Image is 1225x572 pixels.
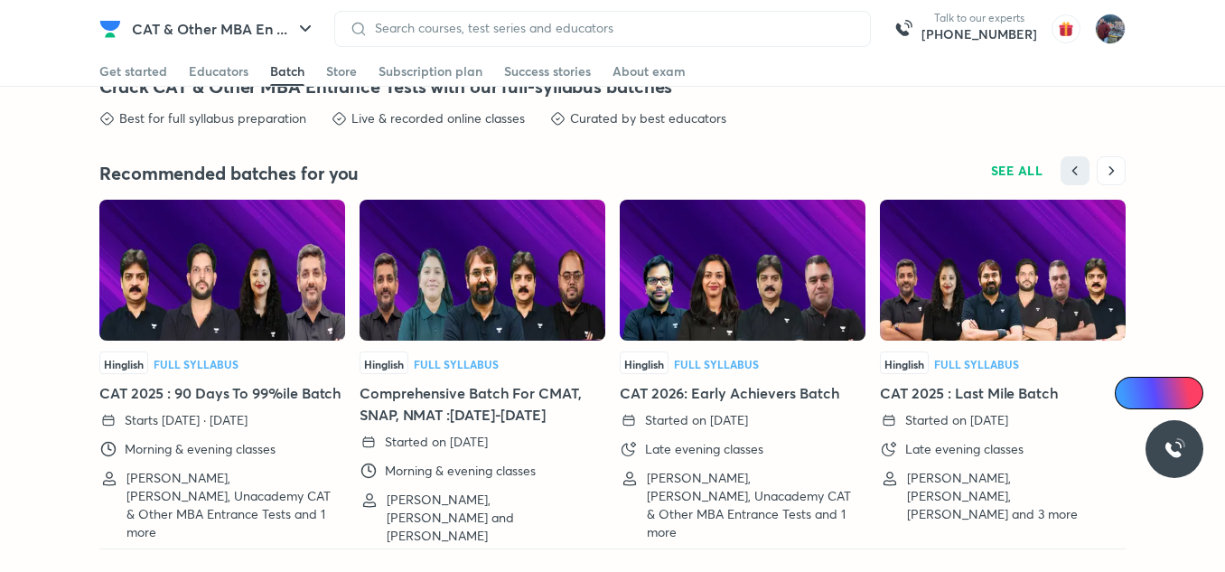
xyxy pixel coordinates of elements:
a: Batch [270,57,304,86]
p: [PERSON_NAME], [PERSON_NAME] and [PERSON_NAME] [387,491,591,545]
p: Started on [DATE] [645,411,748,429]
span: Hinglish [884,357,924,371]
img: ttu [1164,438,1185,460]
span: Full Syllabus [414,357,499,371]
p: Starts [DATE] · [DATE] [125,411,248,429]
a: [PHONE_NUMBER] [921,25,1037,43]
h5: CAT 2025 : 90 Days To 99%ile Batch [99,382,345,404]
input: Search courses, test series and educators [368,21,856,35]
a: Store [326,57,357,86]
h5: CAT 2025 : Last Mile Batch [880,382,1126,404]
a: About exam [612,57,686,86]
span: Full Syllabus [674,357,759,371]
p: Late evening classes [905,440,1024,458]
span: Full Syllabus [934,357,1019,371]
div: About exam [612,62,686,80]
span: Hinglish [104,357,144,371]
p: Talk to our experts [921,11,1037,25]
img: Icon [1126,386,1140,400]
a: Educators [189,57,248,86]
span: Full Syllabus [154,357,238,371]
img: Thumbnail [620,200,865,341]
img: Company Logo [99,18,121,40]
div: Batch [270,62,304,80]
button: CAT & Other MBA En ... [121,11,327,47]
p: Best for full syllabus preparation [119,109,306,127]
img: Prashant saluja [1095,14,1126,44]
a: Success stories [504,57,591,86]
span: Hinglish [364,357,404,371]
span: SEE ALL [991,164,1043,177]
p: Late evening classes [645,440,763,458]
img: Thumbnail [880,200,1126,341]
p: Started on [DATE] [385,433,488,451]
p: Morning & evening classes [385,462,536,480]
h5: CAT 2026: Early Achievers Batch [620,382,865,404]
p: [PERSON_NAME], [PERSON_NAME], Unacademy CAT & Other MBA Entrance Tests and 1 more [126,469,331,541]
img: Thumbnail [360,200,605,341]
a: Ai Doubts [1115,377,1203,409]
a: Subscription plan [379,57,482,86]
p: Morning & evening classes [125,440,276,458]
p: [PERSON_NAME], [PERSON_NAME], [PERSON_NAME] and 3 more [907,469,1111,523]
p: Started on [DATE] [905,411,1008,429]
button: SEE ALL [980,156,1054,185]
p: [PERSON_NAME], [PERSON_NAME], Unacademy CAT & Other MBA Entrance Tests and 1 more [647,469,851,541]
div: Store [326,62,357,80]
span: Ai Doubts [1145,386,1192,400]
div: Get started [99,62,167,80]
p: Live & recorded online classes [351,109,525,127]
img: avatar [1052,14,1080,43]
span: Hinglish [624,357,664,371]
p: Curated by best educators [570,109,726,127]
div: Success stories [504,62,591,80]
div: Subscription plan [379,62,482,80]
img: call-us [885,11,921,47]
a: Get started [99,57,167,86]
div: Educators [189,62,248,80]
img: Thumbnail [99,200,345,341]
h4: Recommended batches for you [99,162,612,185]
h5: Comprehensive Batch For CMAT, SNAP, NMAT :[DATE]-[DATE] [360,382,605,426]
h4: Crack CAT & Other MBA Entrance Tests with our full-syllabus batches [99,75,1126,98]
